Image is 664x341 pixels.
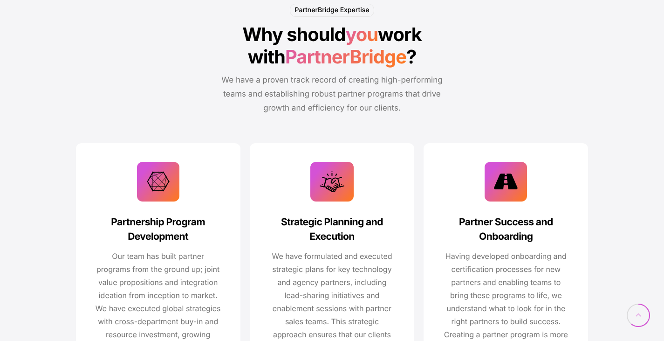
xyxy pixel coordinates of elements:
p: We have a proven track record of creating high-performing teams and establishing robust partner p... [211,74,453,115]
h6: PartnerBridge Expertise [290,4,375,17]
h4: Partnership Program Development [95,216,222,244]
span: PartnerBridge [285,46,406,68]
h4: Strategic Planning and Execution [268,216,396,244]
h2: Why should work with ? [76,23,589,68]
span: you [345,23,378,46]
h4: Partner Success and Onboarding [442,216,569,244]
